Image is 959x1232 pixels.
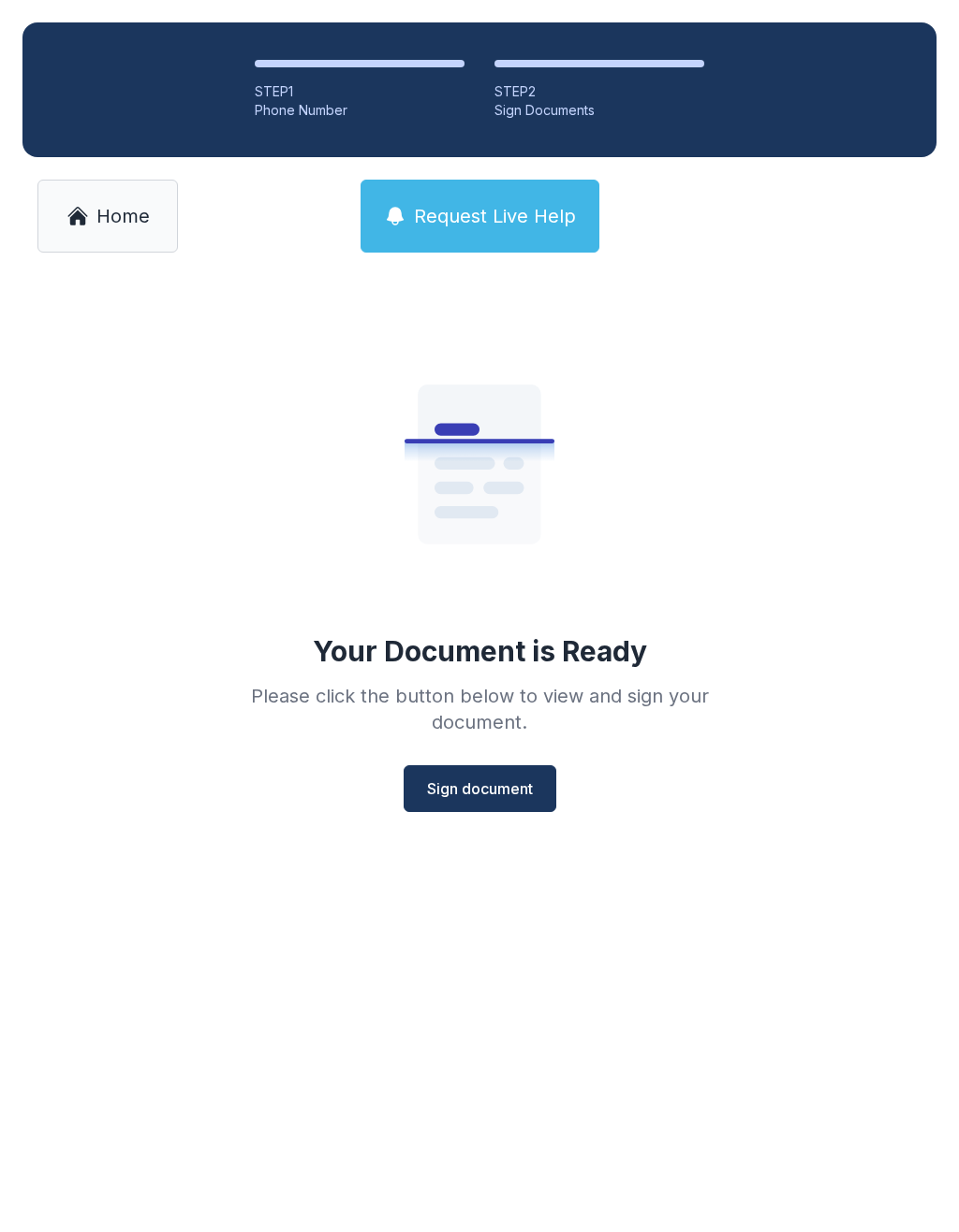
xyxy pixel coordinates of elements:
[255,82,465,101] div: STEP 1
[313,634,647,668] div: Your Document is Ready
[210,683,749,735] div: Please click the button below to view and sign your document.
[427,777,533,800] span: Sign document
[255,101,465,120] div: Phone Number
[494,82,704,101] div: STEP 2
[96,203,150,229] span: Home
[494,101,704,120] div: Sign Documents
[414,203,576,229] span: Request Live Help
